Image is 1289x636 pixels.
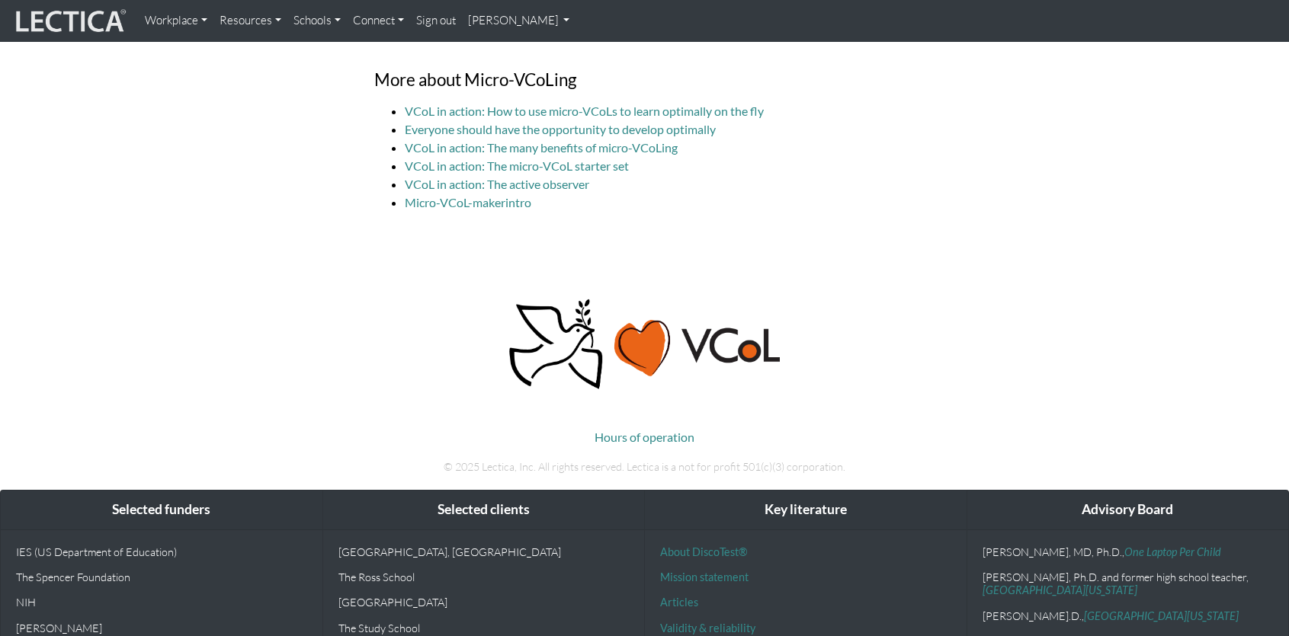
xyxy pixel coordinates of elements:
[16,570,307,583] p: The Spencer Foundation
[405,104,764,118] a: VCoL in action: How to use micro-VCoLs to learn optimally on the fly
[1124,545,1221,558] a: One Laptop Per Child
[338,622,630,634] p: The Study School
[338,596,630,609] p: [GEOGRAPHIC_DATA]
[405,177,589,191] a: VCoL in action: The active observer
[405,195,505,209] a: Micro-VCoL-maker
[462,6,576,36] a: [PERSON_NAME]
[660,545,747,558] a: About DiscoTest®
[347,6,410,36] a: Connect
[323,491,645,529] div: Selected clients
[660,570,749,583] a: Mission statement
[12,7,127,36] img: lecticalive
[16,622,307,634] p: [PERSON_NAME]
[338,570,630,583] p: The Ross School
[222,459,1068,475] p: © 2025 Lectica, Inc. All rights reserved. Lectica is a not for profit 501(c)(3) corporation.
[405,140,678,155] a: VCoL in action: The many benefits of micro-VCoLing
[410,6,462,36] a: Sign out
[374,71,915,90] h3: More about Micro-VCoLing
[595,430,694,444] a: Hours of operation
[405,122,716,136] a: Everyone should have the opportunity to develop optimally
[660,622,755,634] a: Validity & reliability
[983,570,1274,597] p: [PERSON_NAME], Ph.D. and former high school teacher,
[338,545,630,558] p: [GEOGRAPHIC_DATA], [GEOGRAPHIC_DATA]
[16,596,307,609] p: NIH
[983,609,1274,622] p: [PERSON_NAME].D.,
[1,491,322,529] div: Selected funders
[505,195,531,209] a: intro
[660,596,698,609] a: Articles
[967,491,1289,529] div: Advisory Board
[505,297,784,392] img: Peace, love, VCoL
[983,545,1274,558] p: [PERSON_NAME], MD, Ph.D.,
[287,6,347,36] a: Schools
[213,6,287,36] a: Resources
[983,583,1137,596] a: [GEOGRAPHIC_DATA][US_STATE]
[645,491,967,529] div: Key literature
[405,158,629,173] a: VCoL in action: The micro-VCoL starter set
[1084,609,1239,622] a: [GEOGRAPHIC_DATA][US_STATE]
[139,6,213,36] a: Workplace
[16,545,307,558] p: IES (US Department of Education)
